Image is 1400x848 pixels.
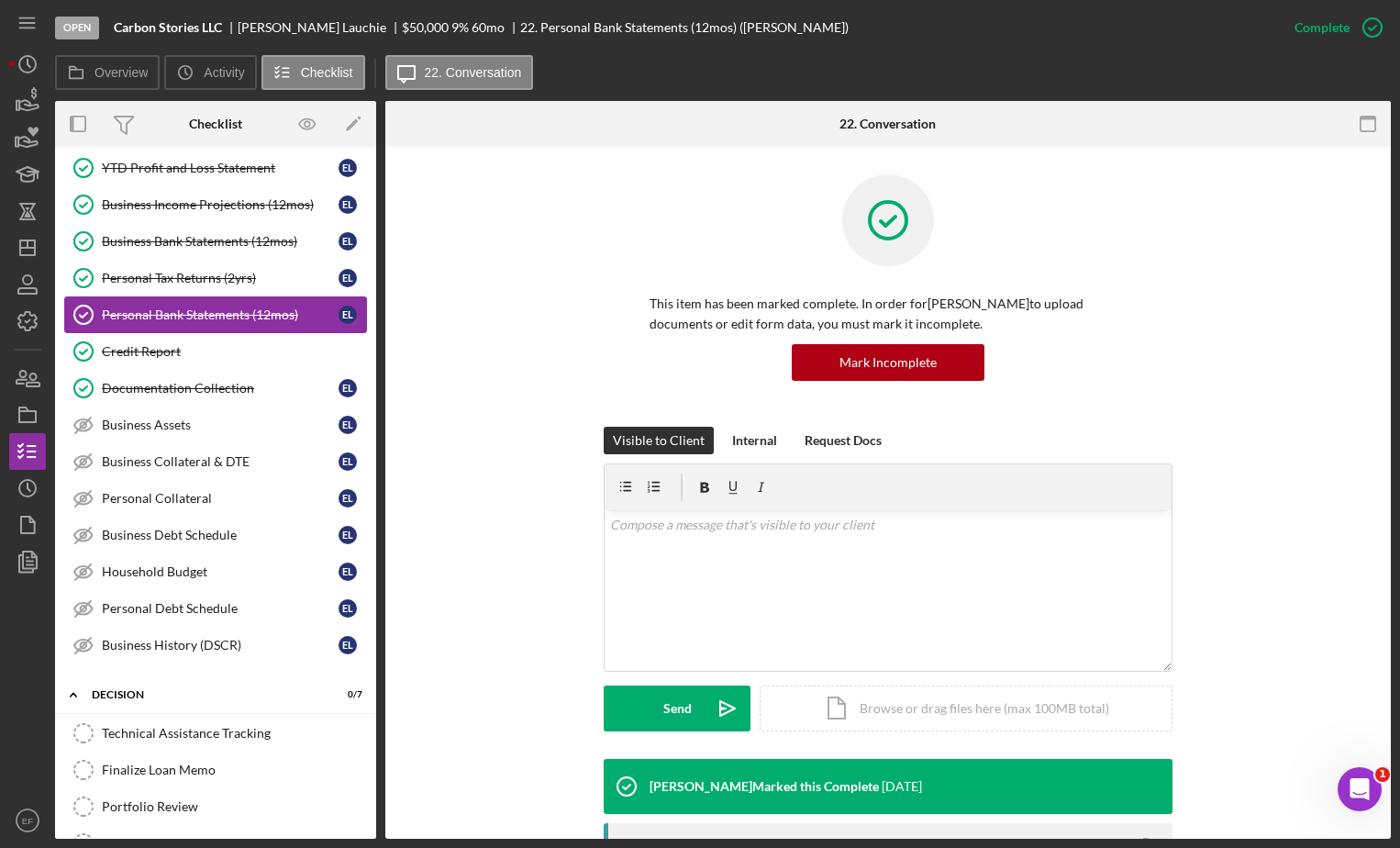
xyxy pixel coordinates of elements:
p: This item has been marked complete. In order for [PERSON_NAME] to upload documents or edit form d... [650,294,1127,335]
div: 22. Conversation [839,117,936,131]
a: Business Income Projections (12mos)EL [64,186,367,223]
div: [PERSON_NAME] Marked this Complete [650,779,879,794]
div: Personal Collateral [102,491,339,506]
div: Complete [1294,9,1350,46]
div: Business Bank Statements (12mos) [102,234,339,249]
a: Finalize Loan Memo [64,752,367,788]
div: Internal [732,427,777,454]
div: Send [663,686,692,731]
div: Finalize Loan Memo [102,763,366,777]
div: [PERSON_NAME] Lauchie [238,20,402,35]
div: E L [339,452,357,471]
a: YTD Profit and Loss StatementEL [64,150,367,186]
div: E L [339,269,357,287]
div: E L [339,379,357,397]
div: E L [339,232,357,251]
div: Portfolio Review [102,799,366,814]
button: Complete [1276,9,1391,46]
button: Visible to Client [604,427,714,454]
div: 60 mo [472,20,505,35]
div: E L [339,563,357,581]
text: EF [22,816,33,826]
time: 2025-09-08 16:41 [882,779,922,794]
div: Personal Bank Statements (12mos) [102,307,339,322]
div: Open [55,17,99,39]
a: Personal CollateralEL [64,480,367,517]
a: Business History (DSCR)EL [64,627,367,664]
div: E L [339,599,357,618]
div: Technical Assistance Tracking [102,726,366,741]
div: Business Debt Schedule [102,528,339,542]
a: Business Collateral & DTEEL [64,443,367,480]
div: E L [339,195,357,214]
a: Personal Bank Statements (12mos)EL [64,296,367,333]
button: Request Docs [795,427,891,454]
button: EF [9,802,46,839]
div: Household Budget [102,564,339,579]
button: 22. Conversation [385,55,534,90]
div: E L [339,159,357,177]
button: Activity [164,55,256,90]
div: Decision [92,689,317,700]
div: 0 / 7 [329,689,362,700]
a: Technical Assistance Tracking [64,715,367,752]
div: E L [339,526,357,544]
div: Documentation Collection [102,381,339,396]
a: Business Bank Statements (12mos)EL [64,223,367,260]
div: Personal Debt Schedule [102,601,339,616]
a: Business AssetsEL [64,407,367,443]
label: Overview [94,65,148,80]
a: Portfolio Review [64,788,367,825]
div: Business Income Projections (12mos) [102,197,339,212]
button: Internal [723,427,786,454]
button: Send [604,686,750,731]
div: Business Collateral & DTE [102,454,339,469]
div: Business Assets [102,418,339,432]
div: YTD Profit and Loss Statement [102,161,339,175]
div: Mark Incomplete [839,344,937,381]
button: Mark Incomplete [792,344,984,381]
div: Checklist [189,117,242,131]
label: 22. Conversation [425,65,522,80]
a: Personal Debt ScheduleEL [64,590,367,627]
div: 9 % [451,20,469,35]
span: $50,000 [402,19,449,35]
div: Credit Report [102,344,366,359]
a: Documentation CollectionEL [64,370,367,407]
div: 22. Personal Bank Statements (12mos) ([PERSON_NAME]) [520,20,849,35]
div: E L [339,636,357,654]
div: Visible to Client [613,427,705,454]
div: Business History (DSCR) [102,638,339,653]
span: 1 [1375,767,1390,782]
a: Credit Report [64,333,367,370]
div: E L [339,416,357,434]
b: Carbon Stories LLC [114,20,222,35]
div: Personal Tax Returns (2yrs) [102,271,339,285]
button: Overview [55,55,160,90]
a: Household BudgetEL [64,553,367,590]
iframe: Intercom live chat [1338,767,1382,811]
label: Activity [204,65,244,80]
div: Request Docs [805,427,882,454]
a: Business Debt ScheduleEL [64,517,367,553]
a: Personal Tax Returns (2yrs)EL [64,260,367,296]
label: Checklist [301,65,353,80]
div: E L [339,306,357,324]
div: E L [339,489,357,508]
button: Checklist [261,55,365,90]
